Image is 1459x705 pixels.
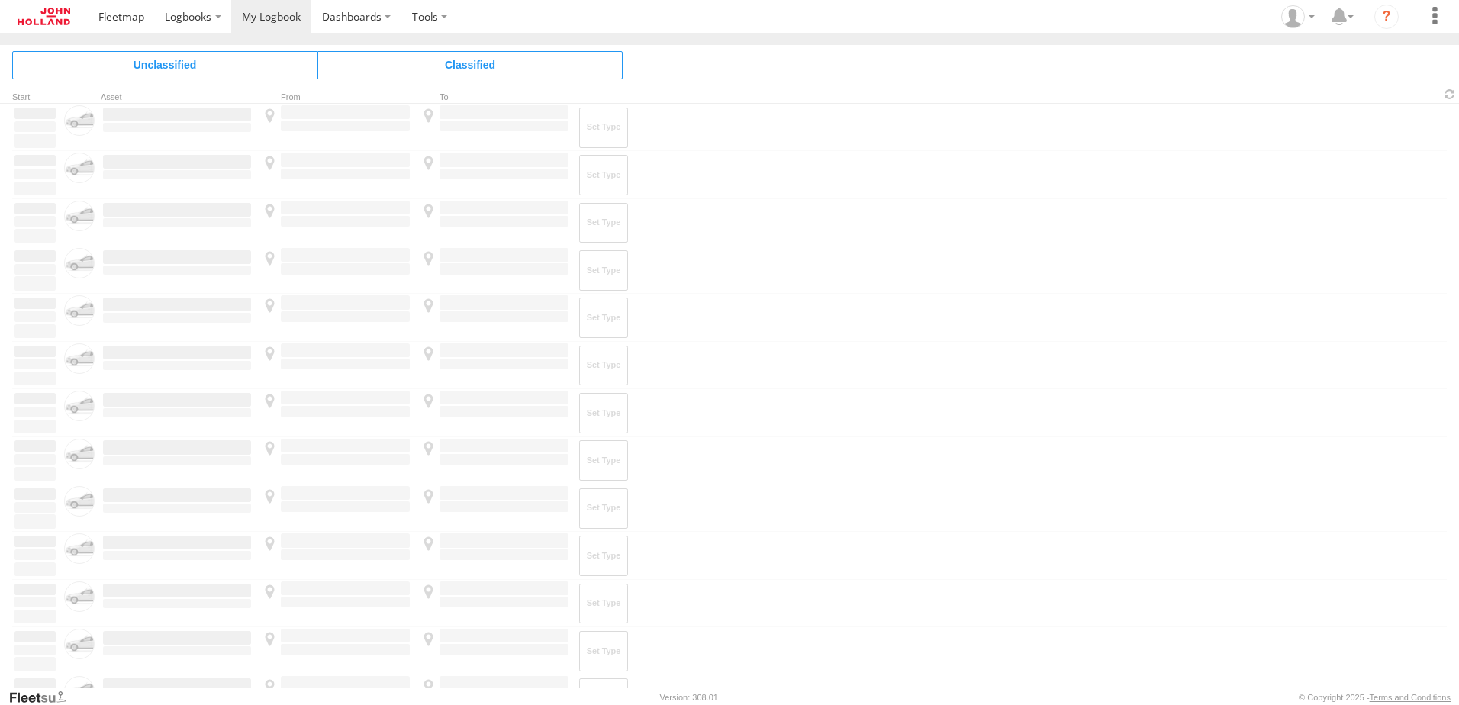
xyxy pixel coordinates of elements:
[259,94,412,101] div: From
[1276,5,1320,28] div: Callum Conneely
[1441,87,1459,101] span: Refresh
[1370,693,1451,702] a: Terms and Conditions
[12,94,58,101] div: Click to Sort
[317,51,623,79] span: Click to view Classified Trips
[660,693,718,702] div: Version: 308.01
[1299,693,1451,702] div: © Copyright 2025 -
[12,51,317,79] span: Click to view Unclassified Trips
[4,4,84,29] a: Return to Dashboard
[18,8,70,25] img: jhg-logo.svg
[418,94,571,101] div: To
[101,94,253,101] div: Asset
[8,690,79,705] a: Visit our Website
[1374,5,1399,29] i: ?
